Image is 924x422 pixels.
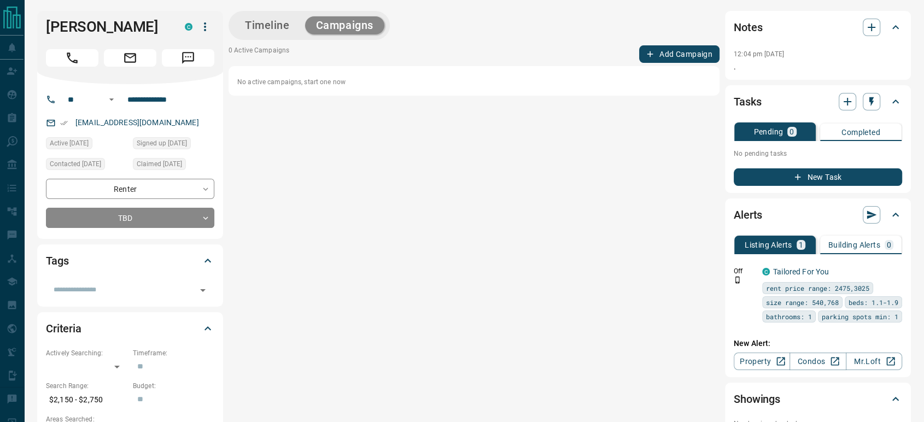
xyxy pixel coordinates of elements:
div: Renter [46,179,214,199]
span: Message [162,49,214,67]
div: Tags [46,248,214,274]
p: . [734,61,902,73]
p: Off [734,266,756,276]
p: Search Range: [46,381,127,391]
p: New Alert: [734,338,902,349]
button: Timeline [234,16,301,34]
p: $2,150 - $2,750 [46,391,127,409]
span: beds: 1.1-1.9 [849,297,898,308]
svg: Push Notification Only [734,276,741,284]
div: Sat Aug 09 2025 [46,158,127,173]
button: New Task [734,168,902,186]
h2: Notes [734,19,762,36]
p: 12:04 pm [DATE] [734,50,784,58]
div: Notes [734,14,902,40]
a: Mr.Loft [846,353,902,370]
div: TBD [46,208,214,228]
h2: Alerts [734,206,762,224]
button: Open [105,93,118,106]
div: condos.ca [185,23,192,31]
span: Call [46,49,98,67]
p: No pending tasks [734,145,902,162]
p: Actively Searching: [46,348,127,358]
h1: [PERSON_NAME] [46,18,168,36]
div: Criteria [46,315,214,342]
span: Claimed [DATE] [137,159,182,169]
div: Sat Aug 09 2025 [133,158,214,173]
a: Property [734,353,790,370]
p: No active campaigns, start one now [237,77,711,87]
a: Condos [790,353,846,370]
p: Building Alerts [828,241,880,249]
p: 0 [790,128,794,136]
p: 0 [887,241,891,249]
div: Showings [734,386,902,412]
div: condos.ca [762,268,770,276]
span: parking spots min: 1 [822,311,898,322]
p: Timeframe: [133,348,214,358]
button: Campaigns [305,16,384,34]
span: Email [104,49,156,67]
div: Alerts [734,202,902,228]
span: size range: 540,768 [766,297,839,308]
p: 1 [799,241,803,249]
p: Listing Alerts [745,241,792,249]
p: Completed [841,128,880,136]
div: Sun Aug 10 2025 [46,137,127,153]
p: Pending [753,128,783,136]
span: Contacted [DATE] [50,159,101,169]
a: Tailored For You [773,267,829,276]
p: 0 Active Campaigns [229,45,289,63]
div: Sat Aug 09 2025 [133,137,214,153]
div: Tasks [734,89,902,115]
p: Budget: [133,381,214,391]
h2: Criteria [46,320,81,337]
button: Add Campaign [639,45,720,63]
h2: Showings [734,390,780,408]
span: bathrooms: 1 [766,311,812,322]
h2: Tags [46,252,68,269]
span: Active [DATE] [50,138,89,149]
button: Open [195,283,210,298]
span: rent price range: 2475,3025 [766,283,869,294]
a: [EMAIL_ADDRESS][DOMAIN_NAME] [75,118,199,127]
span: Signed up [DATE] [137,138,187,149]
h2: Tasks [734,93,761,110]
svg: Email Verified [60,119,68,127]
